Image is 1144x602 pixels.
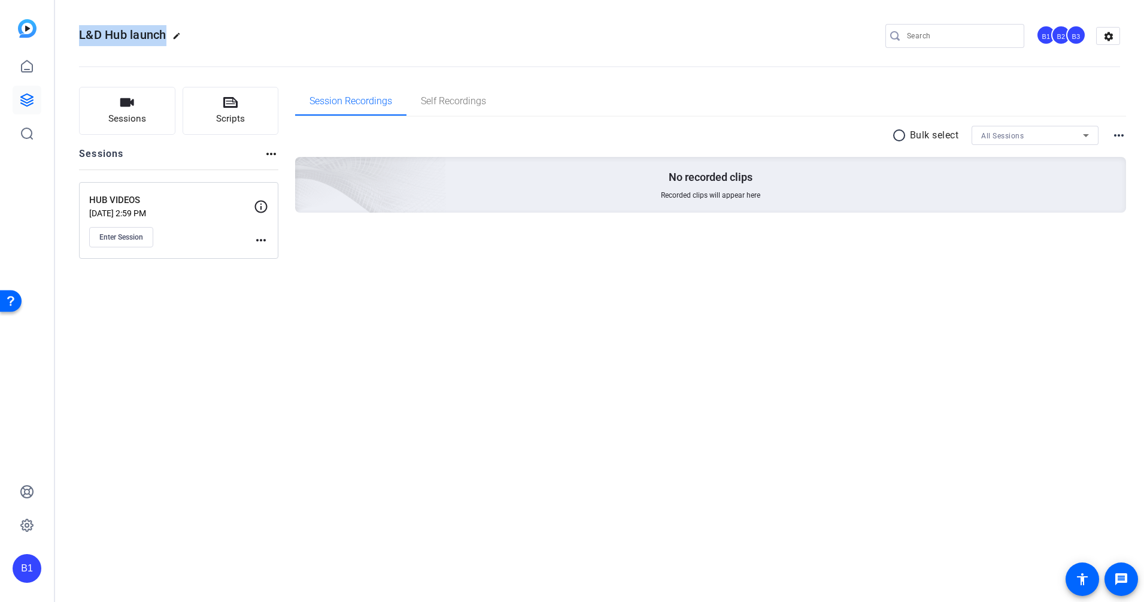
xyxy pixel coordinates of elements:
[1114,572,1128,586] mat-icon: message
[1097,28,1121,46] mat-icon: settings
[79,87,175,135] button: Sessions
[161,38,447,298] img: embarkstudio-empty-session.png
[1066,25,1086,45] div: B3
[421,96,486,106] span: Self Recordings
[183,87,279,135] button: Scripts
[1036,25,1056,45] div: B1
[669,170,752,184] p: No recorded clips
[18,19,37,38] img: blue-gradient.svg
[910,128,959,143] p: Bulk select
[172,32,187,46] mat-icon: edit
[1075,572,1090,586] mat-icon: accessibility
[661,190,760,200] span: Recorded clips will appear here
[1066,25,1087,46] ngx-avatar: BTK 3
[1036,25,1057,46] ngx-avatar: BTK 1
[309,96,392,106] span: Session Recordings
[1051,25,1072,46] ngx-avatar: BTK 2
[108,112,146,126] span: Sessions
[1051,25,1071,45] div: B2
[264,147,278,161] mat-icon: more_horiz
[13,554,41,583] div: B1
[89,193,254,207] p: HUB VIDEOS
[79,28,166,42] span: L&D Hub launch
[216,112,245,126] span: Scripts
[981,132,1024,140] span: All Sessions
[79,147,124,170] h2: Sessions
[99,232,143,242] span: Enter Session
[907,29,1015,43] input: Search
[89,208,254,218] p: [DATE] 2:59 PM
[1112,128,1126,143] mat-icon: more_horiz
[89,227,153,247] button: Enter Session
[892,128,910,143] mat-icon: radio_button_unchecked
[254,233,268,247] mat-icon: more_horiz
